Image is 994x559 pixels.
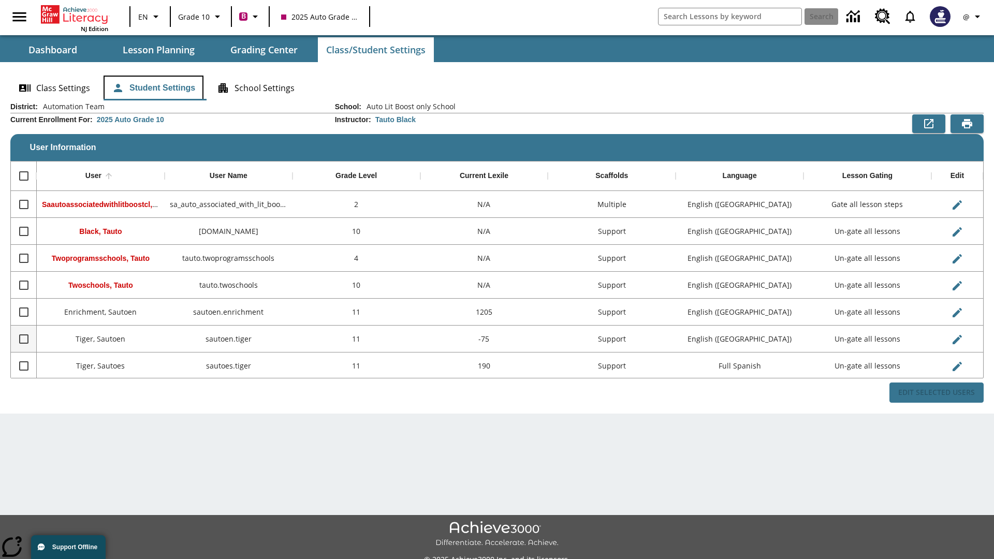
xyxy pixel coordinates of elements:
span: Tiger, Sautoes [76,361,125,371]
button: Class/Student Settings [318,37,434,62]
div: Un-gate all lessons [803,245,931,272]
button: Support Offline [31,535,106,559]
button: Student Settings [104,76,203,100]
a: Notifications [897,3,924,30]
span: Grade 10 [178,11,210,22]
div: English (US) [676,191,803,218]
div: Un-gate all lessons [803,218,931,245]
div: User Name [210,171,247,181]
span: Automation Team [38,101,105,112]
button: Open side menu [4,2,35,32]
span: Auto Lit Boost only School [361,101,456,112]
div: Support [548,299,676,326]
button: Profile/Settings [957,7,990,26]
div: N/A [420,272,548,299]
button: Grading Center [212,37,316,62]
div: Edit [951,171,964,181]
div: English (US) [676,218,803,245]
div: User Information [10,101,984,403]
span: NJ Edition [81,25,108,33]
div: Grade Level [335,171,377,181]
a: Data Center [840,3,869,31]
div: sautoen.tiger [165,326,293,352]
div: Un-gate all lessons [803,352,931,379]
button: Export to CSV [912,114,945,133]
h2: School : [335,102,361,111]
div: English (US) [676,272,803,299]
a: Resource Center, Will open in new tab [869,3,897,31]
button: Select a new avatar [924,3,957,30]
div: Support [548,245,676,272]
button: Edit User [947,329,968,350]
span: Twoprogramsschools, Tauto [52,254,150,262]
button: Edit User [947,302,968,323]
span: Black, Tauto [79,227,122,236]
h2: Instructor : [335,115,371,124]
div: Class/Student Settings [10,76,984,100]
span: Saautoassociatedwithlitboostcl, Saautoassociatedwithlitboostcl [42,199,262,209]
h2: Current Enrollment For : [10,115,93,124]
span: Tiger, Sautoen [76,334,125,344]
span: 2025 Auto Grade 10 [281,11,358,22]
div: 11 [293,326,420,352]
div: Support [548,218,676,245]
button: Edit User [947,222,968,242]
img: Achieve3000 Differentiate Accelerate Achieve [435,521,559,548]
div: sautoes.tiger [165,352,293,379]
div: 10 [293,218,420,245]
div: Support [548,326,676,352]
div: Scaffolds [595,171,628,181]
div: Home [41,3,108,33]
div: 2 [293,191,420,218]
input: search field [659,8,801,25]
div: Multiple [548,191,676,218]
div: Support [548,352,676,379]
div: Gate all lesson steps [803,191,931,218]
div: tauto.twoprogramsschools [165,245,293,272]
div: Support [548,272,676,299]
div: 1205 [420,299,548,326]
div: 4 [293,245,420,272]
div: Un-gate all lessons [803,299,931,326]
h2: District : [10,102,38,111]
div: Un-gate all lessons [803,326,931,352]
span: EN [138,11,148,22]
div: N/A [420,218,548,245]
div: -75 [420,326,548,352]
div: 10 [293,272,420,299]
button: Boost Class color is violet red. Change class color [235,7,266,26]
div: Language [723,171,757,181]
div: English (US) [676,245,803,272]
div: User [85,171,101,181]
span: Support Offline [52,543,97,551]
button: Lesson Planning [107,37,210,62]
div: Un-gate all lessons [803,272,931,299]
div: English (US) [676,326,803,352]
span: @ [963,11,970,22]
button: Print Preview [951,114,984,133]
span: User Information [30,143,96,152]
button: Edit User [947,195,968,215]
button: Edit User [947,275,968,296]
button: Edit User [947,356,968,377]
div: 11 [293,352,420,379]
div: 11 [293,299,420,326]
div: tauto.black [165,218,293,245]
button: Edit User [947,248,968,269]
div: N/A [420,191,548,218]
img: Avatar [930,6,951,27]
div: 190 [420,352,548,379]
button: Grade: Grade 10, Select a grade [174,7,228,26]
span: Enrichment, Sautoen [64,307,137,317]
div: N/A [420,245,548,272]
button: Language: EN, Select a language [134,7,167,26]
div: 2025 Auto Grade 10 [97,114,164,125]
div: tauto.twoschools [165,272,293,299]
div: sa_auto_associated_with_lit_boost_classes [165,191,293,218]
div: Tauto Black [375,114,416,125]
button: Dashboard [1,37,105,62]
div: Current Lexile [460,171,508,181]
span: Twoschools, Tauto [68,281,133,289]
div: Full Spanish [676,352,803,379]
button: Class Settings [10,76,98,100]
